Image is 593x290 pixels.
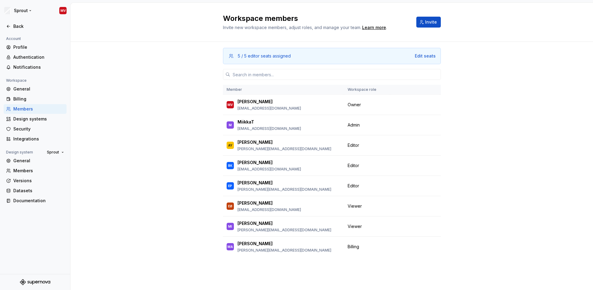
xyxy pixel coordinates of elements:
div: EP [228,183,232,189]
a: Learn more [362,25,386,31]
div: Workspace [4,77,29,84]
p: [EMAIL_ADDRESS][DOMAIN_NAME] [238,126,301,131]
div: Members [13,106,64,112]
h2: Workspace members [223,14,409,23]
button: SproutMV [1,4,69,17]
div: General [13,86,64,92]
svg: Supernova Logo [20,279,50,285]
div: Design system [4,149,35,156]
a: Billing [4,94,67,104]
th: Member [223,85,344,95]
div: Sprout [14,8,28,14]
p: [PERSON_NAME] [238,200,273,206]
button: Invite [416,17,441,28]
span: Editor [348,163,359,169]
a: Security [4,124,67,134]
div: AY [228,142,232,148]
p: [PERSON_NAME] [238,220,273,226]
div: M [229,122,232,128]
a: Authentication [4,52,67,62]
a: Members [4,104,67,114]
a: Profile [4,42,67,52]
p: [PERSON_NAME][EMAIL_ADDRESS][DOMAIN_NAME] [238,147,331,151]
span: . [361,25,387,30]
input: Search in members... [230,69,441,80]
span: Viewer [348,223,362,229]
div: Authentication [13,54,64,60]
a: Back [4,21,67,31]
div: Datasets [13,188,64,194]
span: Editor [348,142,359,148]
div: Members [13,168,64,174]
div: General [13,158,64,164]
span: Owner [348,102,361,108]
div: MV [228,102,233,108]
a: Datasets [4,186,67,196]
p: [PERSON_NAME] [238,180,273,186]
a: Notifications [4,62,67,72]
button: Edit seats [415,53,436,59]
p: [PERSON_NAME][EMAIL_ADDRESS][DOMAIN_NAME] [238,228,331,232]
a: General [4,84,67,94]
span: Admin [348,122,360,128]
a: Design systems [4,114,67,124]
div: 5 / 5 editor seats assigned [238,53,291,59]
a: Integrations [4,134,67,144]
img: b6c2a6ff-03c2-4811-897b-2ef07e5e0e51.png [4,7,11,14]
div: Account [4,35,23,42]
span: Editor [348,183,359,189]
div: MV [61,8,66,13]
a: General [4,156,67,166]
div: Integrations [13,136,64,142]
div: Back [13,23,64,29]
span: Viewer [348,203,362,209]
p: [EMAIL_ADDRESS][DOMAIN_NAME] [238,167,301,172]
span: Invite new workspace members, adjust roles, and manage your team. [223,25,361,30]
div: Design systems [13,116,64,122]
div: Billing [13,96,64,102]
div: BK [228,163,232,169]
th: Workspace role [344,85,390,95]
span: Billing [348,244,359,250]
p: MiikkaT [238,119,254,125]
p: [PERSON_NAME] [238,99,273,105]
p: [PERSON_NAME] [238,241,273,247]
a: Documentation [4,196,67,206]
p: [EMAIL_ADDRESS][DOMAIN_NAME] [238,207,301,212]
div: MI [228,223,232,229]
p: [EMAIL_ADDRESS][DOMAIN_NAME] [238,106,301,111]
p: [PERSON_NAME] [238,139,273,145]
span: Invite [425,19,437,25]
div: Profile [13,44,64,50]
p: [PERSON_NAME] [238,160,273,166]
a: Versions [4,176,67,186]
div: Versions [13,178,64,184]
div: Notifications [13,64,64,70]
p: [PERSON_NAME][EMAIL_ADDRESS][DOMAIN_NAME] [238,187,331,192]
div: Documentation [13,198,64,204]
div: EØ [228,203,232,209]
div: MA [228,244,233,250]
div: Security [13,126,64,132]
span: Sprout [47,150,59,155]
a: Members [4,166,67,176]
p: [PERSON_NAME][EMAIL_ADDRESS][DOMAIN_NAME] [238,248,331,253]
